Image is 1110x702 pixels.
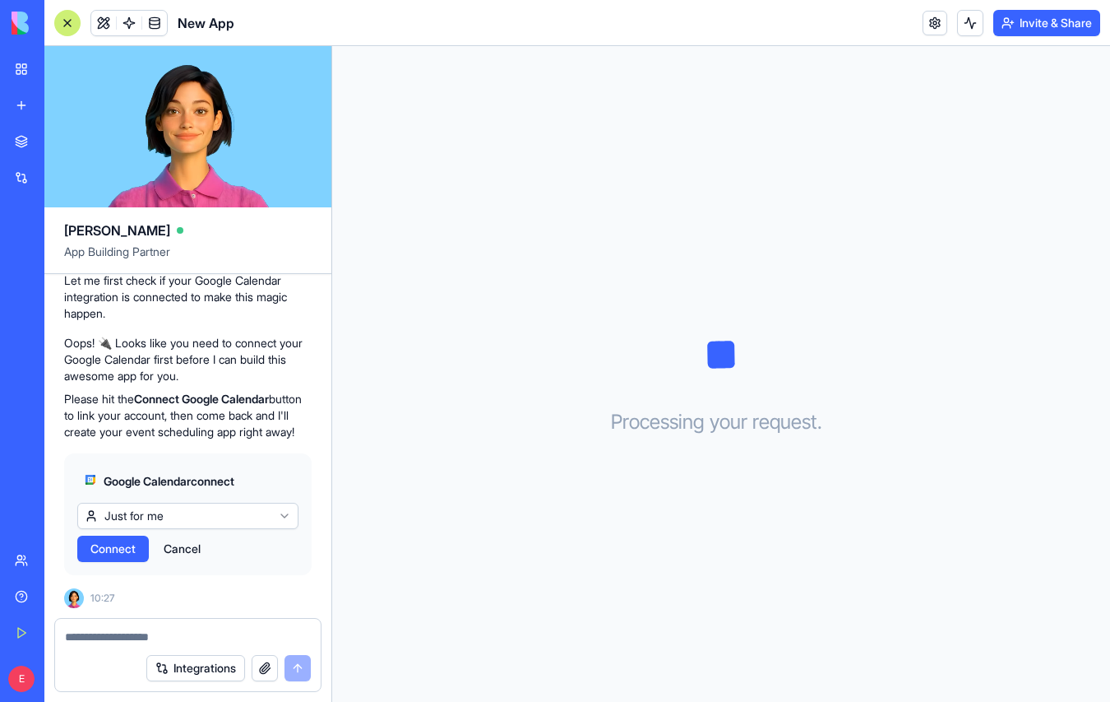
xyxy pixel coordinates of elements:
[817,409,822,435] span: .
[12,12,113,35] img: logo
[64,244,312,273] span: App Building Partner
[64,335,312,384] p: Oops! 🔌 Looks like you need to connect your Google Calendar first before I can build this awesome...
[104,473,234,490] span: Google Calendar connect
[611,409,832,435] h3: Processing your request
[90,592,114,605] span: 10:27
[178,13,234,33] span: New App
[155,536,209,562] button: Cancel
[64,221,170,240] span: [PERSON_NAME]
[77,536,149,562] button: Connect
[146,655,245,681] button: Integrations
[64,391,312,440] p: Please hit the button to link your account, then come back and I'll create your event scheduling ...
[134,392,269,406] strong: Connect Google Calendar
[8,666,35,692] span: E
[993,10,1100,36] button: Invite & Share
[64,272,312,322] p: Let me first check if your Google Calendar integration is connected to make this magic happen.
[90,541,136,557] span: Connect
[64,588,84,608] img: Ella_00000_wcx2te.png
[84,473,97,486] img: googlecalendar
